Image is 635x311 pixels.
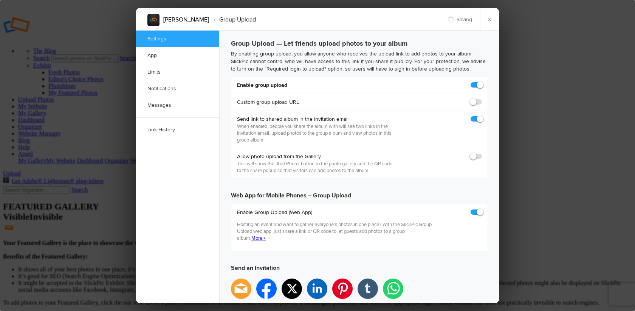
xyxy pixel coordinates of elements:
a: × [480,8,499,31]
a: Messages [136,97,219,114]
img: album_sample.webp [147,14,160,26]
li: Group Upload [209,13,256,26]
a: Settings [136,31,219,47]
li: tumblr [358,279,378,299]
li: whatsapp [383,279,403,299]
b: Allow photo upload from the Gallery [237,153,396,160]
h3: Group Upload — Let friends upload photos to your album [231,37,488,50]
a: Limits [136,64,219,80]
li: facebook [256,279,277,299]
li: pinterest [332,279,353,299]
b: Custom group upload URL [237,99,299,106]
li: twitter [282,279,302,299]
b: Send link to shared album in the invitation email [237,115,396,123]
li: [PERSON_NAME] [163,13,209,26]
a: App [136,47,219,64]
b: Enable group upload [237,82,287,89]
a: Notifications [136,80,219,97]
h3: Web App for Mobile Phones – Group Upload [231,185,488,200]
h3: Send an Invitation [231,257,488,279]
p: When enabled, people you share the album with will see two links in the invitation email; upload ... [237,123,396,143]
a: More » [251,235,266,241]
p: By enabling group upload, you allow anyone who receives the upload link to add photos to your alb... [231,50,488,73]
li: linkedin [307,279,327,299]
b: Enable Group Upload (Web App) [237,209,433,216]
p: Hosting an event and want to gather everyone’s photos in one place? With the SlickPic Group Uploa... [237,221,433,242]
a: Link History [136,122,219,138]
p: This will show the 'Add Photo' button to the photo gallery and the QR code to the share popup so ... [237,160,396,174]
